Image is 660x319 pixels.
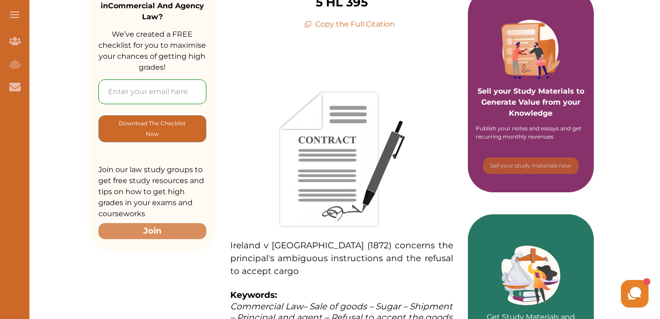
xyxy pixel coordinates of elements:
[304,19,395,30] p: Copy the Full Citation
[98,164,206,219] p: Join our law study groups to get free study resources and tips on how to get high grades in your ...
[230,240,453,276] span: Ireland v [GEOGRAPHIC_DATA] (1872) concerns the principal's ambiguous instructions and the refusa...
[501,246,560,305] img: Green card image
[278,90,405,228] img: contract-1332817_640-1-276x300.png
[98,79,206,104] input: Enter your email here
[439,278,651,310] iframe: HelpCrunch
[501,20,560,78] img: Purple card image
[98,30,206,72] span: We’ve created a FREE checklist for you to maximise your chances of getting high grades!
[490,162,571,170] p: Sell your study materials now
[477,60,585,119] p: Sell your Study Materials to Generate Value from your Knowledge
[483,157,579,174] button: [object Object]
[230,301,303,312] span: Commercial Law
[476,124,586,141] div: Publish your notes and essays and get recurring monthly revenues
[98,223,206,239] button: Join
[117,118,188,140] p: Download The Checklist Now
[230,290,277,300] strong: Keywords:
[98,115,206,142] button: [object Object]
